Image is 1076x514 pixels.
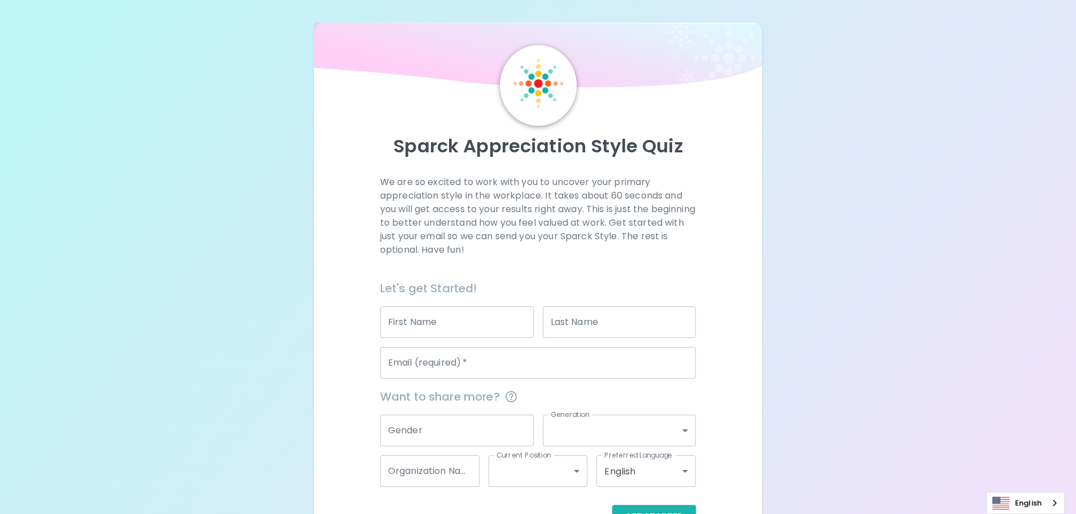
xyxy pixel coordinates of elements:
[380,175,696,257] p: We are so excited to work with you to uncover your primary appreciation style in the workplace. I...
[987,493,1064,513] a: English
[380,388,696,406] span: Want to share more?
[504,390,518,403] svg: This information is completely confidential and only used for aggregated appreciation studies at ...
[513,59,563,108] img: Sparck Logo
[380,279,696,297] h6: Let's get Started!
[314,23,763,93] img: wave
[986,492,1065,514] div: Language
[596,455,696,487] div: English
[496,450,551,460] label: Current Position
[328,135,749,157] p: Sparck Appreciation Style Quiz
[604,450,672,460] label: Preferred Language
[551,410,590,419] label: Generation
[986,492,1065,514] aside: Language selected: English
